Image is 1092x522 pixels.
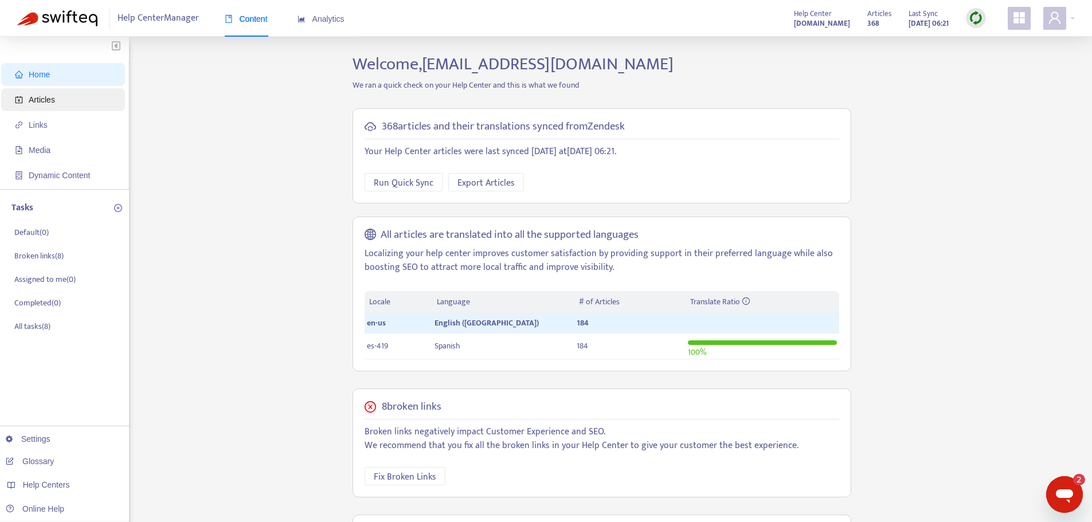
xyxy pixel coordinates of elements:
[6,504,64,513] a: Online Help
[14,273,76,285] p: Assigned to me ( 0 )
[365,247,839,274] p: Localizing your help center improves customer satisfaction by providing support in their preferre...
[353,50,674,79] span: Welcome, [EMAIL_ADDRESS][DOMAIN_NAME]
[6,434,50,443] a: Settings
[374,470,436,484] span: Fix Broken Links
[15,70,23,79] span: home
[29,70,50,79] span: Home
[14,250,64,262] p: Broken links ( 8 )
[114,204,122,212] span: plus-circle
[298,14,345,23] span: Analytics
[14,320,50,332] p: All tasks ( 8 )
[344,79,860,91] p: We ran a quick check on your Help Center and this is what we found
[969,11,983,25] img: sync.dc5367851b00ba804db3.png
[374,176,433,190] span: Run Quick Sync
[1012,11,1026,25] span: appstore
[577,339,588,352] span: 184
[11,201,33,215] p: Tasks
[365,173,443,191] button: Run Quick Sync
[365,401,376,413] span: close-circle
[457,176,515,190] span: Export Articles
[435,316,539,329] span: English ([GEOGRAPHIC_DATA])
[14,297,61,309] p: Completed ( 0 )
[367,339,388,352] span: es-419
[794,7,832,20] span: Help Center
[574,291,685,313] th: # of Articles
[1046,476,1083,513] iframe: Button to launch messaging window, 2 unread messages
[867,17,879,30] strong: 368
[118,7,199,29] span: Help Center Manager
[435,339,460,352] span: Spanish
[382,401,441,414] h5: 8 broken links
[23,480,70,489] span: Help Centers
[867,7,891,20] span: Articles
[577,316,589,329] span: 184
[15,146,23,154] span: file-image
[17,10,97,26] img: Swifteq
[909,17,949,30] strong: [DATE] 06:21
[365,467,445,485] button: Fix Broken Links
[365,291,432,313] th: Locale
[794,17,850,30] a: [DOMAIN_NAME]
[381,229,639,242] h5: All articles are translated into all the supported languages
[909,7,938,20] span: Last Sync
[448,173,524,191] button: Export Articles
[367,316,386,329] span: en-us
[29,171,90,180] span: Dynamic Content
[1048,11,1062,25] span: user
[29,120,48,129] span: Links
[29,95,55,104] span: Articles
[15,121,23,129] span: link
[6,457,54,466] a: Glossary
[365,425,839,453] p: Broken links negatively impact Customer Experience and SEO. We recommend that you fix all the bro...
[432,291,574,313] th: Language
[225,15,233,23] span: book
[1062,474,1085,485] iframe: Number of unread messages
[382,120,625,134] h5: 368 articles and their translations synced from Zendesk
[14,226,49,238] p: Default ( 0 )
[298,15,306,23] span: area-chart
[365,229,376,242] span: global
[688,346,706,359] span: 100 %
[15,96,23,104] span: account-book
[365,121,376,132] span: cloud-sync
[29,146,50,155] span: Media
[225,14,268,23] span: Content
[690,296,835,308] div: Translate Ratio
[365,145,839,159] p: Your Help Center articles were last synced [DATE] at [DATE] 06:21 .
[15,171,23,179] span: container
